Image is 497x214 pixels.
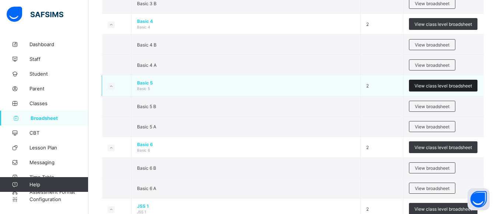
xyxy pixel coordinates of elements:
span: Messaging [29,159,88,165]
span: Time Table [29,174,88,180]
span: View broadsheet [415,1,449,6]
span: Basic 3 B [137,1,157,6]
span: Basic 6 A [137,186,156,191]
span: 2 [366,145,369,150]
a: View broadsheet [409,101,455,106]
span: Dashboard [29,41,88,47]
span: Broadsheet [31,115,88,121]
span: CBT [29,130,88,136]
span: Basic 5 B [137,104,156,109]
span: Staff [29,56,88,62]
span: 2 [366,21,369,27]
span: View class level broadsheet [414,83,472,89]
span: JSS 1 [137,210,146,214]
span: Student [29,71,88,77]
span: View class level broadsheet [414,206,472,212]
span: View broadsheet [415,42,449,48]
img: safsims [7,7,63,22]
a: View class level broadsheet [409,141,477,147]
a: View broadsheet [409,39,455,45]
span: View broadsheet [415,124,449,130]
span: 2 [366,206,369,212]
a: View broadsheet [409,183,455,188]
span: 2 [366,83,369,89]
span: Lesson Plan [29,145,88,151]
a: View class level broadsheet [409,203,477,208]
span: Basic 4 [137,25,150,29]
span: JSS 1 [137,203,355,209]
a: View broadsheet [409,59,455,65]
span: Help [29,182,88,187]
button: Open asap [468,188,490,210]
span: Basic 4 B [137,42,157,48]
span: View broadsheet [415,62,449,68]
span: Basic 5 A [137,124,156,130]
span: View broadsheet [415,186,449,191]
span: View class level broadsheet [414,145,472,150]
span: Basic 6 B [137,165,156,171]
span: View broadsheet [415,165,449,171]
span: View class level broadsheet [414,21,472,27]
a: View broadsheet [409,121,455,127]
a: View broadsheet [409,162,455,168]
a: View class level broadsheet [409,18,477,24]
span: Configuration [29,196,88,202]
span: Basic 4 A [137,62,157,68]
span: Basic 6 [137,142,355,147]
span: Classes [29,100,88,106]
span: Basic 4 [137,18,355,24]
span: View broadsheet [415,104,449,109]
span: Basic 5 [137,80,355,86]
span: Parent [29,86,88,92]
a: View class level broadsheet [409,80,477,85]
span: Basic 6 [137,148,150,152]
span: Basic 5 [137,86,150,91]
